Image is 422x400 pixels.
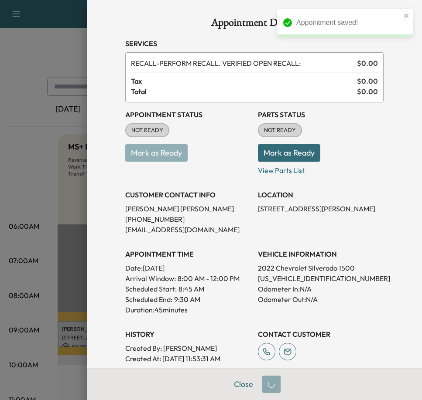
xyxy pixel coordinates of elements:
[174,294,200,305] p: 9:30 AM
[258,294,384,305] p: Odometer Out: N/A
[296,17,401,28] div: Appointment saved!
[258,284,384,294] p: Odometer In: N/A
[125,294,172,305] p: Scheduled End:
[125,214,251,224] p: [PHONE_NUMBER]
[125,329,251,339] h3: History
[258,190,384,200] h3: LOCATION
[125,203,251,214] p: [PERSON_NAME] [PERSON_NAME]
[258,203,384,214] p: [STREET_ADDRESS][PERSON_NAME]
[259,126,301,135] span: NOT READY
[357,76,378,86] span: $ 0.00
[131,58,353,68] span: PERFORM RECALL. VERIFIED OPEN RECALL:
[125,305,251,315] p: Duration: 45 minutes
[258,249,384,259] h3: VEHICLE INFORMATION
[125,190,251,200] h3: CUSTOMER CONTACT INFO
[357,86,378,97] span: $ 0.00
[125,284,177,294] p: Scheduled Start:
[357,58,378,68] span: $ 0.00
[125,273,251,284] p: Arrival Window:
[258,263,384,273] p: 2022 Chevrolet Silverado 1500
[258,144,320,162] button: Mark as Ready
[125,343,251,353] p: Created By : [PERSON_NAME]
[404,12,410,19] button: close
[125,353,251,364] p: Created At : [DATE] 11:53:31 AM
[258,329,384,339] h3: CONTACT CUSTOMER
[258,162,384,176] p: View Parts List
[178,284,204,294] p: 8:45 AM
[125,263,251,273] p: Date: [DATE]
[125,109,251,120] h3: Appointment Status
[125,38,384,49] h3: Services
[178,273,240,284] span: 8:00 AM - 12:00 PM
[131,86,357,97] span: Total
[125,224,251,235] p: [EMAIL_ADDRESS][DOMAIN_NAME]
[228,376,259,393] button: Close
[126,126,168,135] span: NOT READY
[131,76,357,86] span: Tax
[125,249,251,259] h3: APPOINTMENT TIME
[258,273,384,284] p: [US_VEHICLE_IDENTIFICATION_NUMBER]
[125,17,384,31] h1: Appointment Details
[258,109,384,120] h3: Parts Status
